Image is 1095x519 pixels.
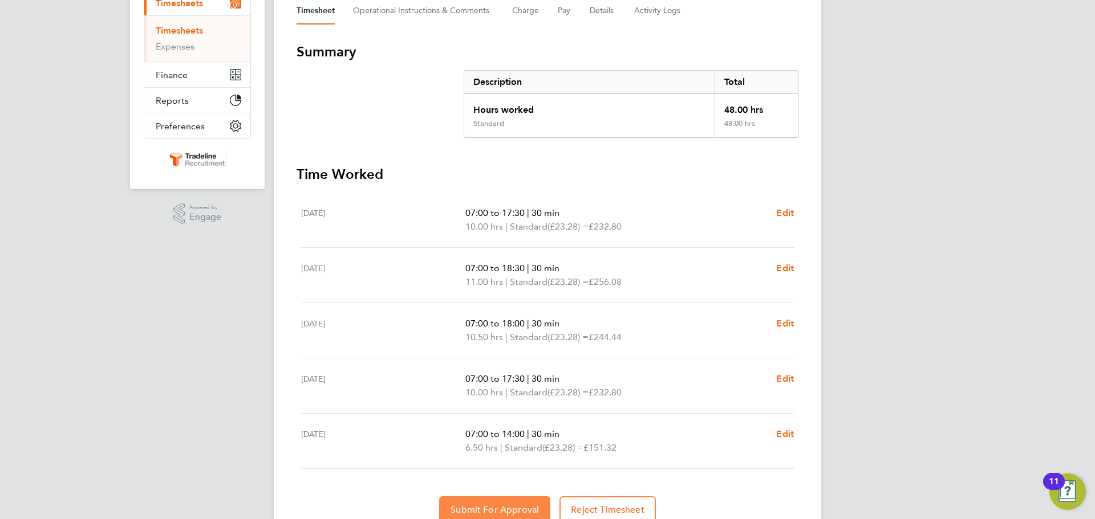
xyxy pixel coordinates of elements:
[527,428,529,439] span: |
[776,373,794,384] span: Edit
[144,113,250,138] button: Preferences
[589,276,622,287] span: £256.08
[144,150,251,169] a: Go to home page
[1049,473,1086,510] button: Open Resource Center, 11 new notifications
[527,373,529,384] span: |
[301,261,465,289] div: [DATE]
[500,442,502,453] span: |
[505,276,508,287] span: |
[156,121,205,132] span: Preferences
[464,94,715,119] div: Hours worked
[589,221,622,232] span: £232.80
[465,387,503,398] span: 10.00 hrs
[776,372,794,386] a: Edit
[510,275,547,289] span: Standard
[465,318,525,329] span: 07:00 to 18:00
[168,150,227,169] img: tradelinerecruitment-logo-retina.png
[465,373,525,384] span: 07:00 to 17:30
[465,428,525,439] span: 07:00 to 14:00
[532,373,559,384] span: 30 min
[301,317,465,344] div: [DATE]
[451,504,539,516] span: Submit For Approval
[465,276,503,287] span: 11.00 hrs
[173,203,222,224] a: Powered byEngage
[156,25,203,36] a: Timesheets
[189,203,221,212] span: Powered by
[156,95,189,106] span: Reports
[464,70,798,138] div: Summary
[510,220,547,234] span: Standard
[532,263,559,273] span: 30 min
[547,387,589,398] span: (£23.28) =
[144,88,250,113] button: Reports
[301,372,465,399] div: [DATE]
[505,387,508,398] span: |
[571,504,644,516] span: Reject Timesheet
[465,263,525,273] span: 07:00 to 18:30
[715,119,798,137] div: 48.00 hrs
[189,212,221,222] span: Engage
[776,318,794,329] span: Edit
[589,332,622,342] span: £244.44
[776,317,794,330] a: Edit
[527,318,529,329] span: |
[776,207,794,218] span: Edit
[465,221,503,232] span: 10.00 hrs
[532,428,559,439] span: 30 min
[465,442,498,453] span: 6.50 hrs
[505,441,542,455] span: Standard
[464,71,715,93] div: Description
[1049,481,1059,496] div: 11
[144,15,250,62] div: Timesheets
[301,206,465,234] div: [DATE]
[776,428,794,439] span: Edit
[156,41,194,52] a: Expenses
[505,332,508,342] span: |
[547,332,589,342] span: (£23.28) =
[715,71,798,93] div: Total
[301,427,465,455] div: [DATE]
[547,221,589,232] span: (£23.28) =
[776,206,794,220] a: Edit
[527,207,529,218] span: |
[156,70,188,80] span: Finance
[542,442,583,453] span: (£23.28) =
[297,43,798,61] h3: Summary
[527,263,529,273] span: |
[473,119,504,128] div: Standard
[776,261,794,275] a: Edit
[297,165,798,183] h3: Time Worked
[547,276,589,287] span: (£23.28) =
[776,263,794,273] span: Edit
[510,330,547,344] span: Standard
[505,221,508,232] span: |
[532,318,559,329] span: 30 min
[583,442,617,453] span: £151.32
[532,207,559,218] span: 30 min
[715,94,798,119] div: 48.00 hrs
[465,332,503,342] span: 10.50 hrs
[776,427,794,441] a: Edit
[144,62,250,87] button: Finance
[510,386,547,399] span: Standard
[589,387,622,398] span: £232.80
[465,207,525,218] span: 07:00 to 17:30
